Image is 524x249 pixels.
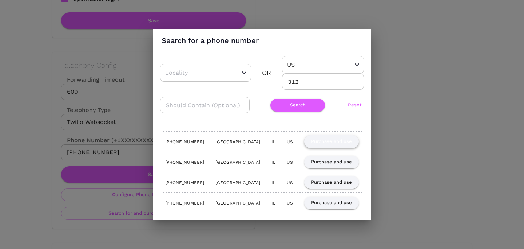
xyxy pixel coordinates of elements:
button: Purchase and use [304,197,359,209]
div: US [287,159,293,166]
button: Search [270,99,325,112]
div: [PHONE_NUMBER] [165,138,204,145]
input: Country [285,59,338,70]
div: IL [271,199,275,207]
button: Reset [346,99,364,112]
input: Area Code [282,74,364,90]
button: Purchase and use [304,135,359,148]
div: [GEOGRAPHIC_DATA] [215,159,260,166]
input: Should Contain (Optional) [160,97,250,113]
div: IL [271,159,275,166]
button: Open [353,61,361,69]
button: Open [240,69,249,77]
button: Purchase and use [304,156,359,168]
div: IL [271,179,275,186]
div: [PHONE_NUMBER] [165,159,204,166]
button: Purchase and use [304,176,359,189]
div: US [287,138,293,145]
div: [PHONE_NUMBER] [165,199,204,207]
div: US [287,199,293,207]
h2: Search for a phone number [153,29,371,52]
div: IL [271,138,275,145]
div: [PHONE_NUMBER] [165,179,204,186]
div: US [287,179,293,186]
input: Locality [163,67,225,78]
div: [GEOGRAPHIC_DATA] [215,199,260,207]
div: [GEOGRAPHIC_DATA] [215,179,260,186]
div: OR [262,67,271,78]
div: [GEOGRAPHIC_DATA] [215,138,260,145]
